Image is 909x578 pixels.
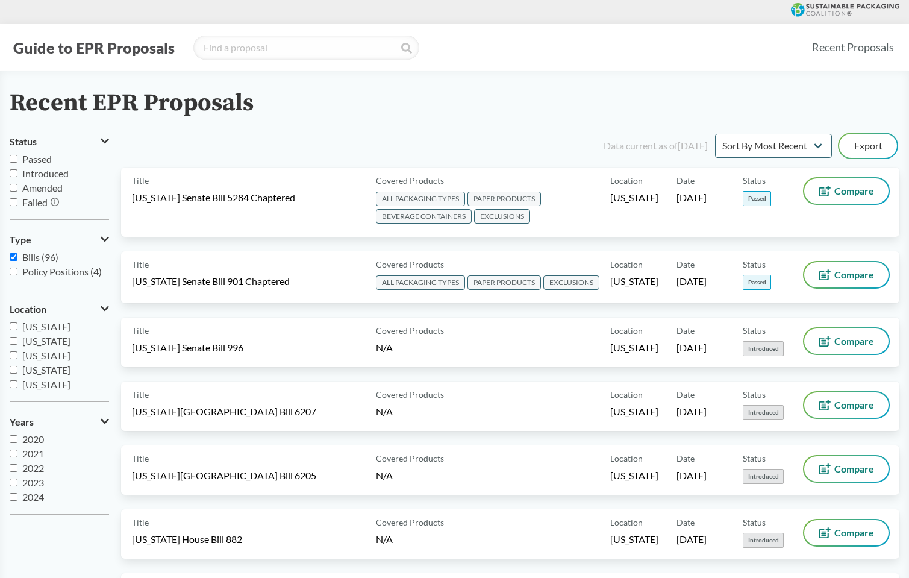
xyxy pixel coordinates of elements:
[10,131,109,152] button: Status
[467,275,541,290] span: PAPER PRODUCTS
[676,191,707,204] span: [DATE]
[22,196,48,208] span: Failed
[22,153,52,165] span: Passed
[676,258,695,271] span: Date
[743,469,784,484] span: Introduced
[676,174,695,187] span: Date
[676,324,695,337] span: Date
[743,324,766,337] span: Status
[132,452,149,465] span: Title
[22,335,70,347] span: [US_STATE]
[834,400,874,410] span: Compare
[132,341,243,354] span: [US_STATE] Senate Bill 996
[10,184,17,192] input: Amended
[22,266,102,277] span: Policy Positions (4)
[132,191,295,204] span: [US_STATE] Senate Bill 5284 Chaptered
[132,388,149,401] span: Title
[834,464,874,474] span: Compare
[22,182,63,193] span: Amended
[10,412,109,432] button: Years
[676,452,695,465] span: Date
[807,34,899,61] a: Recent Proposals
[132,405,316,418] span: [US_STATE][GEOGRAPHIC_DATA] Bill 6207
[10,230,109,250] button: Type
[743,258,766,271] span: Status
[676,341,707,354] span: [DATE]
[22,251,58,263] span: Bills (96)
[834,528,874,538] span: Compare
[376,209,472,224] span: BEVERAGE CONTAINERS
[132,469,316,482] span: [US_STATE][GEOGRAPHIC_DATA] Bill 6205
[376,452,444,465] span: Covered Products
[132,324,149,337] span: Title
[676,405,707,418] span: [DATE]
[804,456,889,482] button: Compare
[10,450,17,457] input: 2021
[22,462,44,474] span: 2022
[676,275,707,288] span: [DATE]
[376,275,465,290] span: ALL PACKAGING TYPES
[10,366,17,374] input: [US_STATE]
[10,136,37,147] span: Status
[743,533,784,548] span: Introduced
[610,324,643,337] span: Location
[376,388,444,401] span: Covered Products
[743,275,771,290] span: Passed
[376,324,444,337] span: Covered Products
[10,416,34,427] span: Years
[467,192,541,206] span: PAPER PRODUCTS
[610,388,643,401] span: Location
[10,435,17,443] input: 2020
[676,533,707,546] span: [DATE]
[604,139,708,153] div: Data current as of [DATE]
[10,90,254,117] h2: Recent EPR Proposals
[376,516,444,529] span: Covered Products
[10,464,17,472] input: 2022
[676,388,695,401] span: Date
[804,328,889,354] button: Compare
[610,533,658,546] span: [US_STATE]
[10,351,17,359] input: [US_STATE]
[834,270,874,280] span: Compare
[22,364,70,375] span: [US_STATE]
[743,174,766,187] span: Status
[10,493,17,501] input: 2024
[10,304,46,315] span: Location
[376,174,444,187] span: Covered Products
[10,322,17,330] input: [US_STATE]
[743,405,784,420] span: Introduced
[22,350,70,361] span: [US_STATE]
[376,342,393,353] span: N/A
[610,174,643,187] span: Location
[132,516,149,529] span: Title
[10,155,17,163] input: Passed
[22,379,70,390] span: [US_STATE]
[804,178,889,204] button: Compare
[610,516,643,529] span: Location
[610,258,643,271] span: Location
[132,275,290,288] span: [US_STATE] Senate Bill 901 Chaptered
[804,262,889,287] button: Compare
[676,469,707,482] span: [DATE]
[834,336,874,346] span: Compare
[743,452,766,465] span: Status
[610,469,658,482] span: [US_STATE]
[804,520,889,545] button: Compare
[10,38,178,57] button: Guide to EPR Proposals
[10,268,17,275] input: Policy Positions (4)
[10,169,17,177] input: Introduced
[22,491,44,503] span: 2024
[376,258,444,271] span: Covered Products
[193,36,419,60] input: Find a proposal
[743,516,766,529] span: Status
[743,341,784,356] span: Introduced
[610,405,658,418] span: [US_STATE]
[610,275,658,288] span: [US_STATE]
[610,341,658,354] span: [US_STATE]
[376,533,393,545] span: N/A
[132,533,242,546] span: [US_STATE] House Bill 882
[10,253,17,261] input: Bills (96)
[610,452,643,465] span: Location
[10,337,17,345] input: [US_STATE]
[132,258,149,271] span: Title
